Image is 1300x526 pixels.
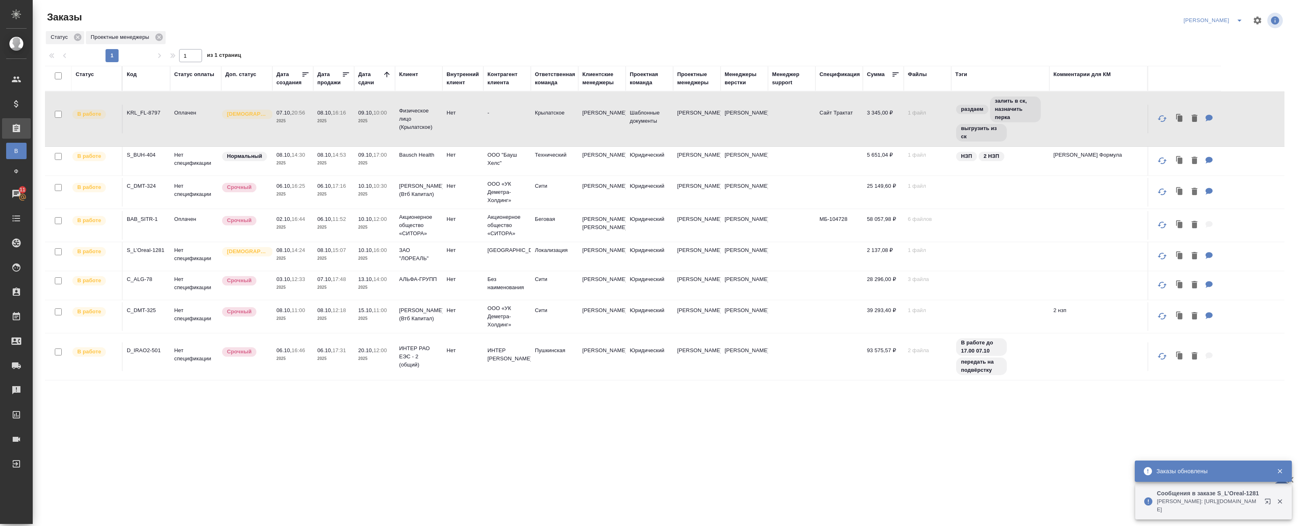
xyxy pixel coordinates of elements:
[77,247,101,256] p: В работе
[292,276,305,282] p: 12:33
[630,70,669,87] div: Проектная команда
[227,247,268,256] p: [DEMOGRAPHIC_DATA]
[399,275,438,283] p: АЛЬФА-ГРУПП
[332,110,346,116] p: 16:16
[72,246,118,257] div: Выставляет ПМ после принятия заказа от КМа
[1152,306,1172,326] button: Обновить
[447,346,479,355] p: Нет
[447,215,479,223] p: Нет
[487,275,527,292] p: Без наименования
[207,50,241,62] span: из 1 страниц
[276,283,309,292] p: 2025
[358,152,373,158] p: 09.10,
[276,70,301,87] div: Дата создания
[317,276,332,282] p: 07.10,
[1188,153,1201,169] button: Удалить
[45,11,82,24] span: Заказы
[487,151,527,167] p: ООО "Бауш Хелс"
[6,143,27,159] a: В
[10,167,22,175] span: Ф
[72,306,118,317] div: Выставляет ПМ после принятия заказа от КМа
[358,347,373,353] p: 20.10,
[127,151,166,159] p: S_BUH-404
[399,151,438,159] p: Bausch Health
[276,110,292,116] p: 07.10,
[447,151,479,159] p: Нет
[578,105,626,133] td: [PERSON_NAME]
[10,147,22,155] span: В
[170,178,221,207] td: Нет спецификации
[170,302,221,331] td: Нет спецификации
[332,216,346,222] p: 11:52
[358,223,391,232] p: 2025
[1188,348,1201,365] button: Удалить
[373,276,387,282] p: 14:00
[225,70,256,79] div: Доп. статус
[276,247,292,253] p: 08.10,
[578,211,626,240] td: [PERSON_NAME], [PERSON_NAME]
[1053,70,1111,79] div: Комментарии для КМ
[447,182,479,190] p: Нет
[373,183,387,189] p: 10:30
[908,109,947,117] p: 1 файл
[863,178,904,207] td: 25 149,60 ₽
[127,109,166,117] p: KRL_FL-8797
[725,109,764,117] p: [PERSON_NAME]
[531,105,578,133] td: Крылатское
[77,183,101,191] p: В работе
[358,216,373,222] p: 10.10,
[399,70,418,79] div: Клиент
[358,70,383,87] div: Дата сдачи
[276,159,309,167] p: 2025
[317,307,332,313] p: 08.10,
[127,182,166,190] p: C_DMT-324
[867,70,885,79] div: Сумма
[487,246,527,254] p: [GEOGRAPHIC_DATA]
[317,110,332,116] p: 08.10,
[292,347,305,353] p: 16:46
[578,178,626,207] td: [PERSON_NAME]
[578,302,626,331] td: [PERSON_NAME]
[1201,308,1217,325] button: Для КМ: 2 нзп
[77,308,101,316] p: В работе
[399,246,438,263] p: ЗАО "ЛОРЕАЛЬ"
[373,216,387,222] p: 12:00
[227,216,251,225] p: Срочный
[582,70,622,87] div: Клиентские менеджеры
[72,215,118,226] div: Выставляет ПМ после принятия заказа от КМа
[626,211,673,240] td: Юридический
[77,216,101,225] p: В работе
[317,159,350,167] p: 2025
[908,151,947,159] p: 1 файл
[399,306,438,323] p: [PERSON_NAME] (Втб Капитал)
[863,342,904,371] td: 93 575,57 ₽
[332,247,346,253] p: 15:07
[725,246,764,254] p: [PERSON_NAME]
[317,355,350,363] p: 2025
[221,306,268,317] div: Выставляется автоматически, если на указанный объем услуг необходимо больше времени в стандартном...
[72,109,118,120] div: Выставляет ПМ после принятия заказа от КМа
[1152,246,1172,266] button: Обновить
[863,302,904,331] td: 39 293,40 ₽
[170,105,221,133] td: Оплачен
[276,347,292,353] p: 06.10,
[292,247,305,253] p: 14:24
[961,339,1002,355] p: В работе до 17.00 07.10
[1157,497,1259,514] p: [PERSON_NAME]: [URL][DOMAIN_NAME]
[276,152,292,158] p: 08.10,
[276,190,309,198] p: 2025
[1172,308,1188,325] button: Клонировать
[908,215,947,223] p: 6 файлов
[399,344,438,369] p: ИНТЕР РАО ЕЭС - 2 (общий)
[127,215,166,223] p: BAB_SITR-1
[961,152,972,160] p: НЗП
[908,346,947,355] p: 2 файла
[358,183,373,189] p: 10.10,
[6,163,27,180] a: Ф
[1172,248,1188,265] button: Клонировать
[673,342,721,371] td: [PERSON_NAME]
[815,105,863,133] td: Сайт Трактат
[725,215,764,223] p: [PERSON_NAME]
[955,337,1045,376] div: В работе до 17.00 07.10, передать на подвёрстку
[317,190,350,198] p: 2025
